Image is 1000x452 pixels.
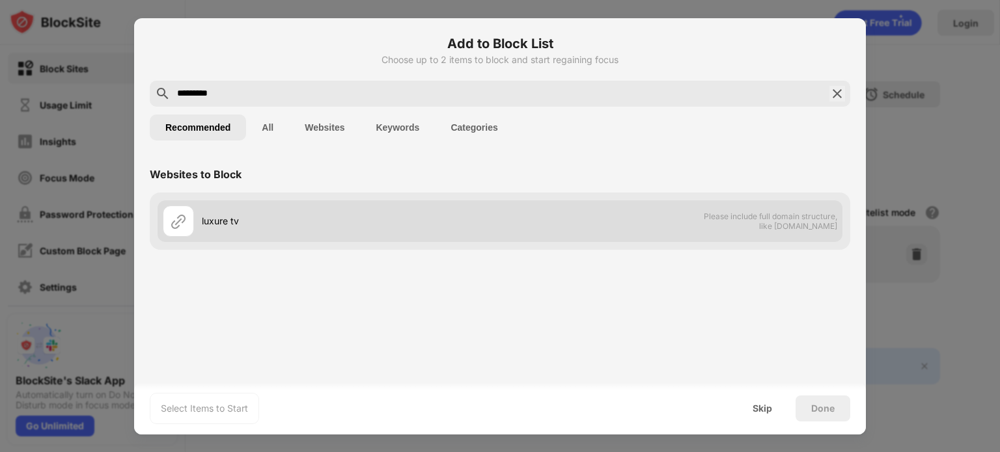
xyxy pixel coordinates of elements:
div: Choose up to 2 items to block and start regaining focus [150,55,850,65]
div: luxure tv [202,214,500,228]
div: Websites to Block [150,168,242,181]
img: url.svg [171,213,186,229]
img: search-close [829,86,845,101]
button: Keywords [360,114,435,140]
h6: Add to Block List [150,34,850,53]
button: Categories [435,114,513,140]
img: search.svg [155,86,171,101]
div: Select Items to Start [161,402,248,415]
div: Skip [753,403,772,414]
button: Recommended [150,114,246,140]
button: Websites [289,114,360,140]
span: Please include full domain structure, like [DOMAIN_NAME] [703,211,837,231]
button: All [246,114,289,140]
div: Done [811,403,835,414]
